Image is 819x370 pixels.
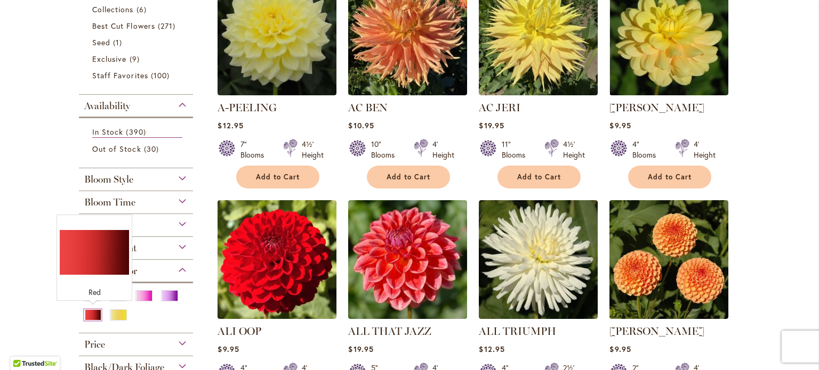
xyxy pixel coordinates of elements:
[218,87,336,97] a: A-Peeling
[92,70,148,80] span: Staff Favorites
[517,172,561,182] span: Add to Cart
[218,311,336,321] a: ALI OOP
[92,37,110,47] span: Seed
[218,200,336,319] img: ALI OOP
[609,120,631,130] span: $9.95
[648,172,692,182] span: Add to Cart
[609,200,728,319] img: AMBER QUEEN
[218,325,261,338] a: ALI OOP
[479,101,520,114] a: AC JERI
[609,344,631,354] span: $9.95
[151,70,172,81] span: 100
[218,344,239,354] span: $9.95
[218,101,277,114] a: A-PEELING
[348,200,467,319] img: ALL THAT JAZZ
[92,37,182,48] a: Seed
[92,4,134,14] span: Collections
[60,287,129,298] div: Red
[84,174,133,185] span: Bloom Style
[348,311,467,321] a: ALL THAT JAZZ
[609,325,704,338] a: [PERSON_NAME]
[432,139,454,160] div: 4' Height
[387,172,430,182] span: Add to Cart
[348,325,431,338] a: ALL THAT JAZZ
[92,144,141,154] span: Out of Stock
[236,166,319,188] button: Add to Cart
[367,166,450,188] button: Add to Cart
[218,120,243,130] span: $12.95
[479,120,504,130] span: $19.95
[136,4,149,15] span: 6
[92,127,123,137] span: In Stock
[92,20,182,31] a: Best Cut Flowers
[92,53,182,64] a: Exclusive
[479,87,598,97] a: AC Jeri
[84,339,105,350] span: Price
[92,54,126,64] span: Exclusive
[84,100,130,112] span: Availability
[563,139,585,160] div: 4½' Height
[302,139,324,160] div: 4½' Height
[694,139,716,160] div: 4' Height
[92,143,182,154] a: Out of Stock 30
[479,344,504,354] span: $12.95
[609,311,728,321] a: AMBER QUEEN
[240,139,270,160] div: 7" Blooms
[92,21,155,31] span: Best Cut Flowers
[348,87,467,97] a: AC BEN
[348,101,388,114] a: AC BEN
[348,344,373,354] span: $19.95
[144,143,162,154] span: 30
[92,126,182,138] a: In Stock 390
[126,126,148,137] span: 390
[92,4,182,15] a: Collections
[371,139,401,160] div: 10" Blooms
[632,139,662,160] div: 4" Blooms
[609,101,704,114] a: [PERSON_NAME]
[113,37,125,48] span: 1
[92,70,182,81] a: Staff Favorites
[130,53,142,64] span: 9
[84,196,135,208] span: Bloom Time
[158,20,178,31] span: 271
[8,332,38,362] iframe: Launch Accessibility Center
[479,311,598,321] a: ALL TRIUMPH
[497,166,581,188] button: Add to Cart
[628,166,711,188] button: Add to Cart
[502,139,532,160] div: 11" Blooms
[609,87,728,97] a: AHOY MATEY
[479,325,556,338] a: ALL TRIUMPH
[479,200,598,319] img: ALL TRIUMPH
[348,120,374,130] span: $10.95
[256,172,300,182] span: Add to Cart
